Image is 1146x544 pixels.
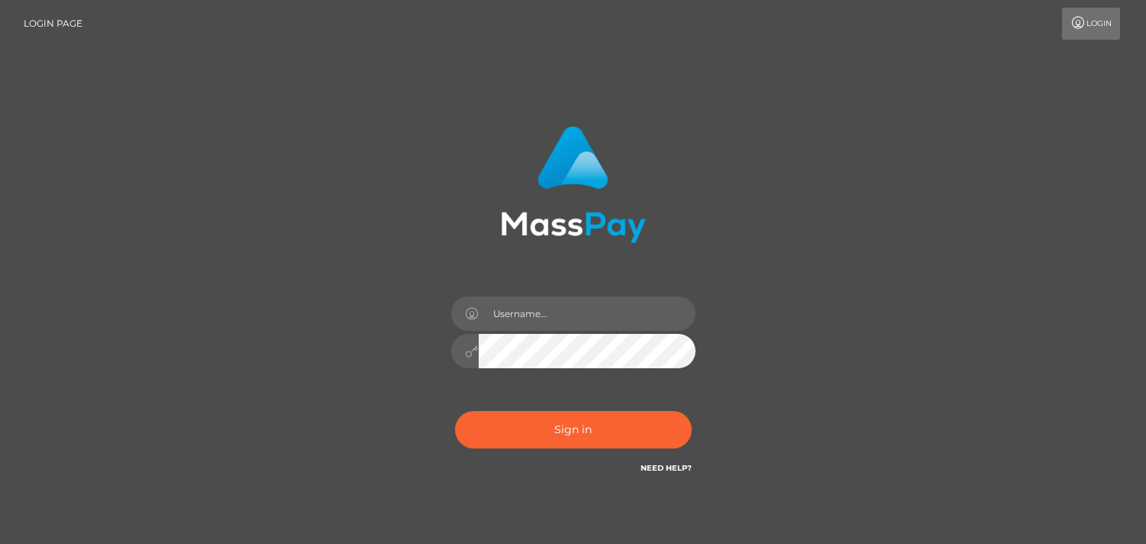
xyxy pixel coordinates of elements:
input: Username... [479,296,696,331]
a: Need Help? [641,463,692,473]
a: Login [1062,8,1120,40]
button: Sign in [455,411,692,448]
img: MassPay Login [501,126,646,243]
a: Login Page [24,8,82,40]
